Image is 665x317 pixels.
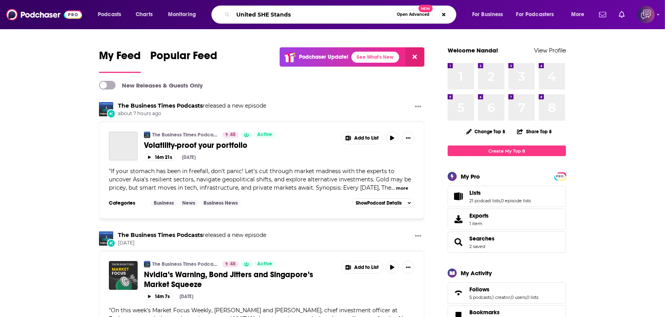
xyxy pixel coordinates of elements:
[118,102,203,109] a: The Business Times Podcasts
[391,184,395,191] span: ...
[402,132,415,144] button: Show More Button
[99,102,113,116] img: The Business Times Podcasts
[469,244,485,249] a: 2 saved
[469,189,531,196] a: Lists
[356,200,402,206] span: Show Podcast Details
[527,295,538,300] a: 0 lists
[144,153,176,161] button: 16m 21s
[637,6,655,23] span: Logged in as corioliscompany
[152,261,217,267] a: The Business Times Podcasts
[136,9,153,20] span: Charts
[450,191,466,202] a: Lists
[351,52,399,63] a: See What's New
[163,8,206,21] button: open menu
[118,102,266,110] h3: released a new episode
[131,8,157,21] a: Charts
[109,132,138,160] a: Volatility-proof your portfolio
[448,209,566,230] a: Exports
[566,8,594,21] button: open menu
[534,47,566,54] a: View Profile
[511,295,526,300] a: 0 users
[144,132,150,138] img: The Business Times Podcasts
[107,239,116,248] div: New Episode
[467,8,513,21] button: open menu
[109,200,144,206] h3: Categories
[418,5,433,12] span: New
[168,9,196,20] span: Monitoring
[397,13,430,17] span: Open Advanced
[469,235,495,242] a: Searches
[354,135,379,141] span: Add to List
[118,240,266,246] span: [DATE]
[511,8,566,21] button: open menu
[469,221,489,226] span: 1 item
[616,8,628,21] a: Show notifications dropdown
[448,231,566,253] span: Searches
[352,198,415,208] button: ShowPodcast Details
[637,6,655,23] img: User Profile
[118,231,266,239] h3: released a new episode
[469,189,481,196] span: Lists
[98,9,121,20] span: Podcasts
[109,168,411,191] span: If your stomach has been in freefall, don't panic! Let’s cut through market madness with the expe...
[571,9,585,20] span: More
[230,131,235,139] span: 48
[107,109,116,118] div: New Episode
[144,140,336,150] a: Volatility-proof your portfolio
[469,309,512,316] a: Bookmarks
[179,294,193,299] div: [DATE]
[469,295,491,300] a: 5 podcasts
[412,102,424,112] button: Show More Button
[144,261,150,267] img: The Business Times Podcasts
[222,132,239,138] a: 48
[144,270,336,289] a: Nvidia’s Warning, Bond Jitters and Singapore’s Market Squeeze
[461,269,492,277] div: My Activity
[99,49,141,73] a: My Feed
[109,168,411,191] span: "
[448,186,566,207] span: Lists
[516,9,554,20] span: For Podcasters
[469,212,489,219] span: Exports
[448,282,566,304] span: Follows
[118,231,203,239] a: The Business Times Podcasts
[469,286,538,293] a: Follows
[342,261,383,273] button: Show More Button
[6,7,82,22] img: Podchaser - Follow, Share and Rate Podcasts
[254,132,275,138] a: Active
[412,231,424,241] button: Show More Button
[402,261,415,274] button: Show More Button
[461,127,510,136] button: Change Top 8
[200,200,241,206] a: Business News
[393,10,433,19] button: Open AdvancedNew
[99,231,113,246] a: The Business Times Podcasts
[144,293,173,300] button: 14m 7s
[396,185,408,192] button: more
[450,237,466,248] a: Searches
[222,261,239,267] a: 48
[596,8,609,21] a: Show notifications dropdown
[230,260,235,268] span: 48
[152,132,217,138] a: The Business Times Podcasts
[526,295,527,300] span: ,
[555,173,565,179] a: PRO
[555,173,565,179] span: PRO
[92,8,131,21] button: open menu
[179,200,198,206] a: News
[109,261,138,290] img: Nvidia’s Warning, Bond Jitters and Singapore’s Market Squeeze
[150,49,217,67] span: Popular Feed
[500,198,501,203] span: ,
[118,110,266,117] span: about 7 hours ago
[461,173,480,180] div: My Pro
[219,6,464,24] div: Search podcasts, credits, & more...
[510,295,511,300] span: ,
[99,49,141,67] span: My Feed
[472,9,503,20] span: For Business
[233,8,393,21] input: Search podcasts, credits, & more...
[469,286,489,293] span: Follows
[151,200,177,206] a: Business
